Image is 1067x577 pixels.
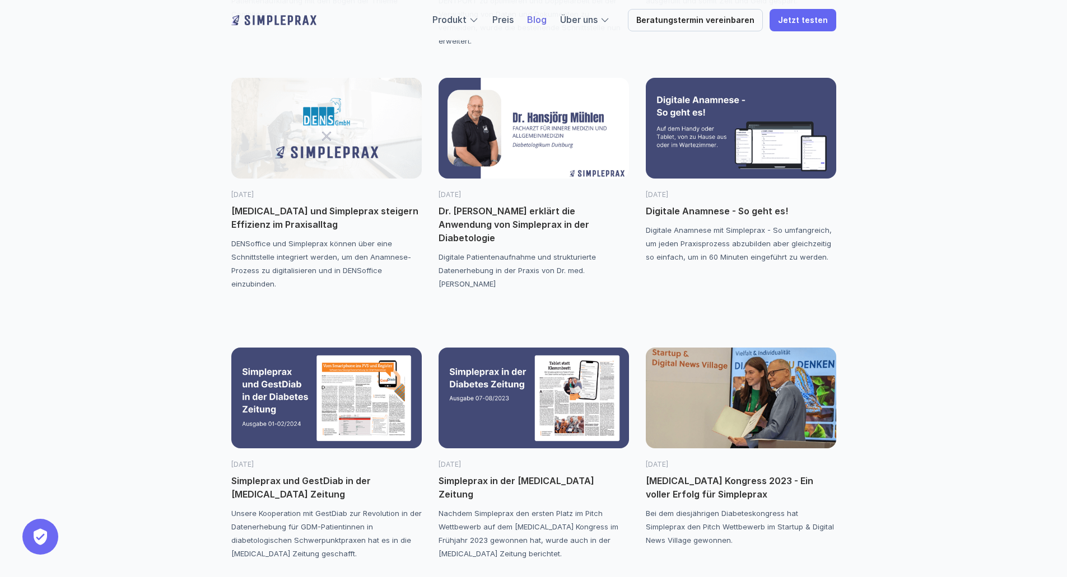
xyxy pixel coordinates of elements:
a: Simpleprax auf dem Diabetes-Kongress[DATE][MEDICAL_DATA] Kongress 2023 - Ein voller Erfolg für Si... [646,348,836,547]
p: Beratungstermin vereinbaren [636,16,754,25]
a: Dens x Simpleprax[DATE][MEDICAL_DATA] und Simpleprax steigern Effizienz im PraxisalltagDENSoffice... [231,78,422,290]
a: Über uns [560,14,598,25]
img: Digitale Anamnese mit Simpleprax [646,78,836,179]
p: DENSoffice und Simpleprax können über eine Schnittstelle integriert werden, um den Anamnese-Proze... [231,237,422,290]
a: Jetzt testen [770,9,836,31]
p: [DATE] [231,459,422,470]
a: [DATE]Dr. [PERSON_NAME] erklärt die Anwendung von Simpleprax in der DiabetologieDigitale Patiente... [439,78,629,290]
p: [DATE] [231,190,422,200]
p: Simpleprax in der [MEDICAL_DATA] Zeitung [439,474,629,501]
p: [DATE] [646,459,836,470]
a: Simpleprax in der Diabetes Zeitung[DATE]Simpleprax in der [MEDICAL_DATA] ZeitungNachdem Simplepra... [439,348,629,560]
a: Produkt [432,14,467,25]
a: Digitale Anamnese mit Simpleprax[DATE]Digitale Anamnese - So geht es!Digitale Anamnese mit Simple... [646,78,836,264]
a: Preis [492,14,514,25]
p: Digitale Patientenaufnahme und strukturierte Datenerhebung in der Praxis von Dr. med. [PERSON_NAME] [439,250,629,290]
img: Simpleprax auf dem Diabetes-Kongress [646,348,836,448]
a: Blog [527,14,547,25]
p: [MEDICAL_DATA] Kongress 2023 - Ein voller Erfolg für Simpleprax [646,474,836,501]
a: Simpleprax in der Diabetes Zeitung[DATE]Simpleprax und GestDiab in der [MEDICAL_DATA] ZeitungUnse... [231,348,422,560]
a: Beratungstermin vereinbaren [628,9,763,31]
p: Bei dem diesjährigen Diabeteskongress hat Simpleprax den Pitch Wettbewerb im Startup & Digital Ne... [646,506,836,547]
p: Unsere Kooperation mit GestDiab zur Revolution in der Datenerhebung für GDM-Patientinnen in diabe... [231,506,422,560]
img: Simpleprax in der Diabetes Zeitung [439,348,629,448]
p: [MEDICAL_DATA] und Simpleprax steigern Effizienz im Praxisalltag [231,204,422,231]
p: [DATE] [439,190,629,200]
p: Digitale Anamnese mit Simpleprax - So umfangreich, um jeden Praxisprozess abzubilden aber gleichz... [646,223,836,264]
img: Simpleprax in der Diabetes Zeitung [231,348,422,448]
img: Dens x Simpleprax [231,78,422,179]
p: [DATE] [646,190,836,200]
p: [DATE] [439,459,629,470]
p: Nachdem Simpleprax den ersten Platz im Pitch Wettbewerb auf dem [MEDICAL_DATA] Kongress im Frühja... [439,506,629,560]
p: Jetzt testen [778,16,828,25]
p: Simpleprax und GestDiab in der [MEDICAL_DATA] Zeitung [231,474,422,501]
p: Dr. [PERSON_NAME] erklärt die Anwendung von Simpleprax in der Diabetologie [439,204,629,245]
p: Digitale Anamnese - So geht es! [646,204,836,218]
